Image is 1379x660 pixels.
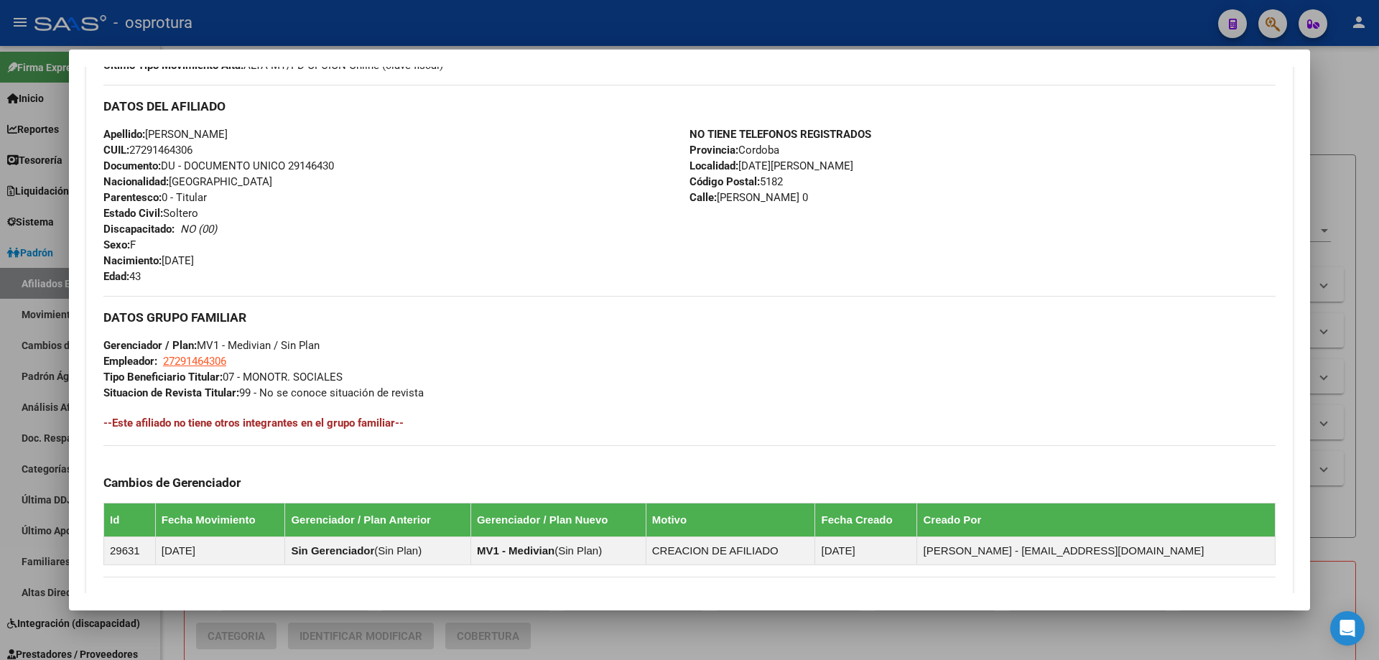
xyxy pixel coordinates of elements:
[646,537,815,565] td: CREACION DE AFILIADO
[103,254,194,267] span: [DATE]
[103,339,197,352] strong: Gerenciador / Plan:
[163,355,226,368] span: 27291464306
[103,207,198,220] span: Soltero
[103,144,129,157] strong: CUIL:
[689,175,783,188] span: 5182
[155,537,285,565] td: [DATE]
[917,503,1276,537] th: Creado Por
[103,310,1276,325] h3: DATOS GRUPO FAMILIAR
[815,537,917,565] td: [DATE]
[103,159,334,172] span: DU - DOCUMENTO UNICO 29146430
[689,191,808,204] span: [PERSON_NAME] 0
[103,128,228,141] span: [PERSON_NAME]
[470,503,646,537] th: Gerenciador / Plan Nuevo
[917,537,1276,565] td: [PERSON_NAME] - [EMAIL_ADDRESS][DOMAIN_NAME]
[646,503,815,537] th: Motivo
[103,223,175,236] strong: Discapacitado:
[103,386,424,399] span: 99 - No se conoce situación de revista
[291,544,374,557] strong: Sin Gerenciador
[378,544,418,557] span: Sin Plan
[689,175,760,188] strong: Código Postal:
[103,339,320,352] span: MV1 - Medivian / Sin Plan
[689,144,738,157] strong: Provincia:
[103,238,136,251] span: F
[285,503,470,537] th: Gerenciador / Plan Anterior
[103,254,162,267] strong: Nacimiento:
[285,537,470,565] td: ( )
[103,270,129,283] strong: Edad:
[558,544,598,557] span: Sin Plan
[103,355,157,368] strong: Empleador:
[103,371,343,384] span: 07 - MONOTR. SOCIALES
[689,191,717,204] strong: Calle:
[180,223,217,236] i: NO (00)
[815,503,917,537] th: Fecha Creado
[1330,611,1365,646] div: Open Intercom Messenger
[103,98,1276,114] h3: DATOS DEL AFILIADO
[103,159,161,172] strong: Documento:
[103,475,1276,491] h3: Cambios de Gerenciador
[689,128,871,141] strong: NO TIENE TELEFONOS REGISTRADOS
[103,386,239,399] strong: Situacion de Revista Titular:
[104,537,156,565] td: 29631
[103,144,192,157] span: 27291464306
[103,191,207,204] span: 0 - Titular
[103,207,163,220] strong: Estado Civil:
[104,503,156,537] th: Id
[103,270,141,283] span: 43
[103,415,1276,431] h4: --Este afiliado no tiene otros integrantes en el grupo familiar--
[103,238,130,251] strong: Sexo:
[689,144,779,157] span: Cordoba
[103,371,223,384] strong: Tipo Beneficiario Titular:
[477,544,554,557] strong: MV1 - Medivian
[103,191,162,204] strong: Parentesco:
[103,128,145,141] strong: Apellido:
[689,159,738,172] strong: Localidad:
[155,503,285,537] th: Fecha Movimiento
[689,159,853,172] span: [DATE][PERSON_NAME]
[470,537,646,565] td: ( )
[103,175,169,188] strong: Nacionalidad:
[103,175,272,188] span: [GEOGRAPHIC_DATA]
